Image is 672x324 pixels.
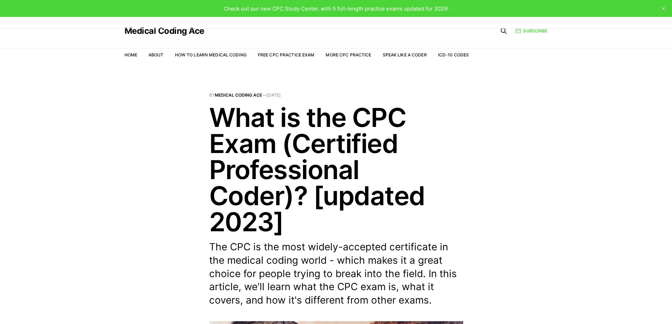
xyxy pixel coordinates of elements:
[175,52,247,57] a: How to Learn Medical Coding
[557,289,672,324] iframe: portal-trigger
[209,93,463,97] span: By —
[209,104,463,235] h1: What is the CPC Exam (Certified Professional Coder)? [updated 2023]
[149,52,164,57] a: About
[125,52,137,57] a: Home
[224,5,448,12] span: Check out our new CPC Study Center, with 5 full-length practice exams updated for 2025!
[258,52,315,57] a: Free CPC Practice Exam
[383,52,427,57] a: Speak Like a Coder
[438,52,469,57] a: ICD-10 Codes
[266,92,281,98] time: [DATE]
[326,52,371,57] a: More CPC Practice
[515,27,547,34] a: Subscribe
[658,3,669,14] button: close
[125,27,204,35] a: Medical Coding Ace
[209,240,463,307] p: The CPC is the most widely-accepted certificate in the medical coding world - which makes it a gr...
[215,92,262,98] a: Medical Coding Ace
